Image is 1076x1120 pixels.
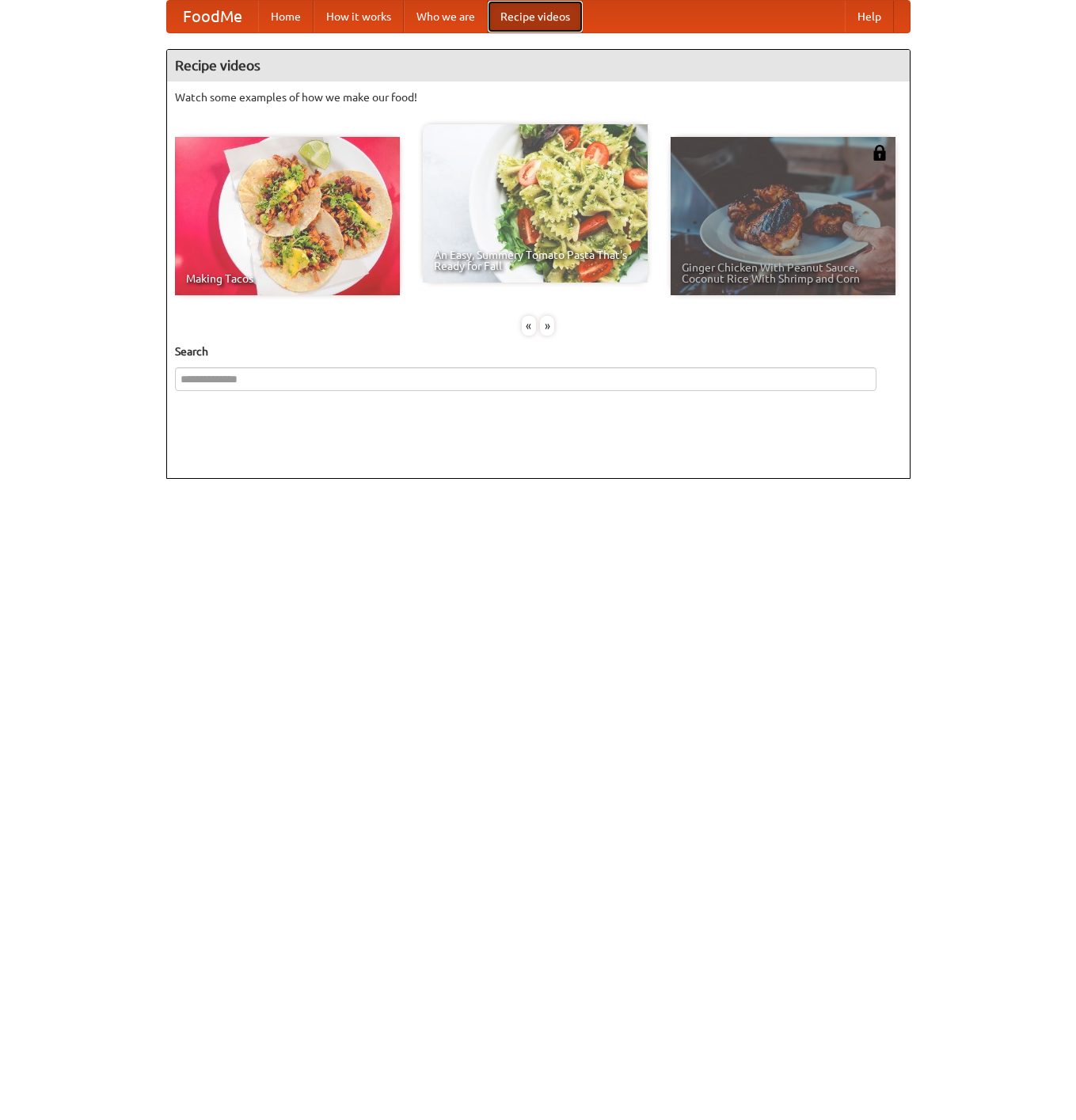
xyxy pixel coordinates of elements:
h4: Recipe videos [167,50,910,82]
a: Help [845,1,894,32]
img: 483408.png [872,145,888,161]
a: Making Tacos [175,137,400,295]
h5: Search [175,344,902,359]
a: Recipe videos [488,1,583,32]
a: Home [258,1,314,32]
span: An Easy, Summery Tomato Pasta That's Ready for Fall [434,249,637,271]
div: « [522,316,536,336]
div: » [540,316,554,336]
a: An Easy, Summery Tomato Pasta That's Ready for Fall [423,124,648,283]
a: FoodMe [167,1,258,32]
a: How it works [314,1,404,32]
p: Watch some examples of how we make our food! [175,89,902,105]
span: Making Tacos [186,273,389,284]
a: Who we are [404,1,488,32]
